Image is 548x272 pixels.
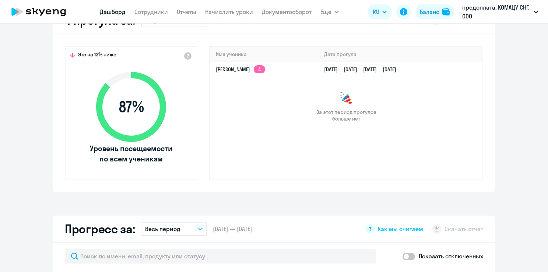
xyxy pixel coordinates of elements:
[177,8,196,15] a: Отчеты
[65,249,376,264] input: Поиск по имени, email, продукту или статусу
[459,3,542,21] button: предоплата, КОМАЦУ СНГ, ООО
[141,222,207,236] button: Весь период
[339,91,354,106] img: congrats
[373,7,379,16] span: RU
[262,8,312,15] a: Документооборот
[205,8,253,15] a: Начислить уроки
[78,51,117,60] span: Это на 13% ниже,
[442,8,450,15] img: balance
[368,4,392,19] button: RU
[213,225,252,233] span: [DATE] — [DATE]
[134,8,168,15] a: Сотрудники
[415,4,454,19] button: Балансbalance
[100,8,126,15] a: Дашборд
[216,66,265,73] a: [PERSON_NAME]4
[210,47,318,62] th: Имя ученика
[378,225,423,233] span: Как мы считаем
[315,109,377,122] span: За этот период прогулов больше нет
[320,7,331,16] span: Ещё
[89,143,173,164] span: Уровень посещаемости по всем ученикам
[145,224,180,233] p: Весь период
[89,98,173,116] span: 87 %
[419,252,483,261] p: Показать отключенных
[65,222,135,236] h2: Прогресс за:
[420,7,439,16] div: Баланс
[254,65,265,73] app-skyeng-badge: 4
[462,3,531,21] p: предоплата, КОМАЦУ СНГ, ООО
[318,47,482,62] th: Дата прогула
[324,66,402,73] a: [DATE][DATE][DATE][DATE]
[320,4,339,19] button: Ещё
